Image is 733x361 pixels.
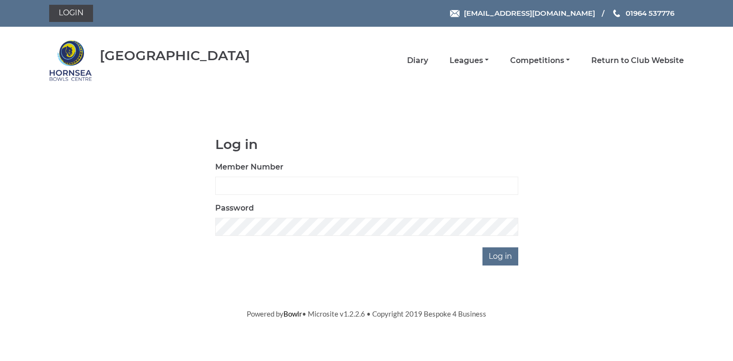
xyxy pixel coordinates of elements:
img: Hornsea Bowls Centre [49,39,92,82]
img: Phone us [613,10,620,17]
img: Email [450,10,460,17]
input: Log in [482,247,518,265]
a: Phone us 01964 537776 [612,8,674,19]
h1: Log in [215,137,518,152]
a: Leagues [450,55,489,66]
a: Competitions [510,55,570,66]
span: Powered by • Microsite v1.2.2.6 • Copyright 2019 Bespoke 4 Business [247,309,486,318]
label: Member Number [215,161,283,173]
span: 01964 537776 [626,9,674,18]
a: Diary [407,55,428,66]
a: Return to Club Website [591,55,684,66]
a: Bowlr [283,309,302,318]
a: Email [EMAIL_ADDRESS][DOMAIN_NAME] [450,8,595,19]
span: [EMAIL_ADDRESS][DOMAIN_NAME] [464,9,595,18]
label: Password [215,202,254,214]
div: [GEOGRAPHIC_DATA] [100,48,250,63]
a: Login [49,5,93,22]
